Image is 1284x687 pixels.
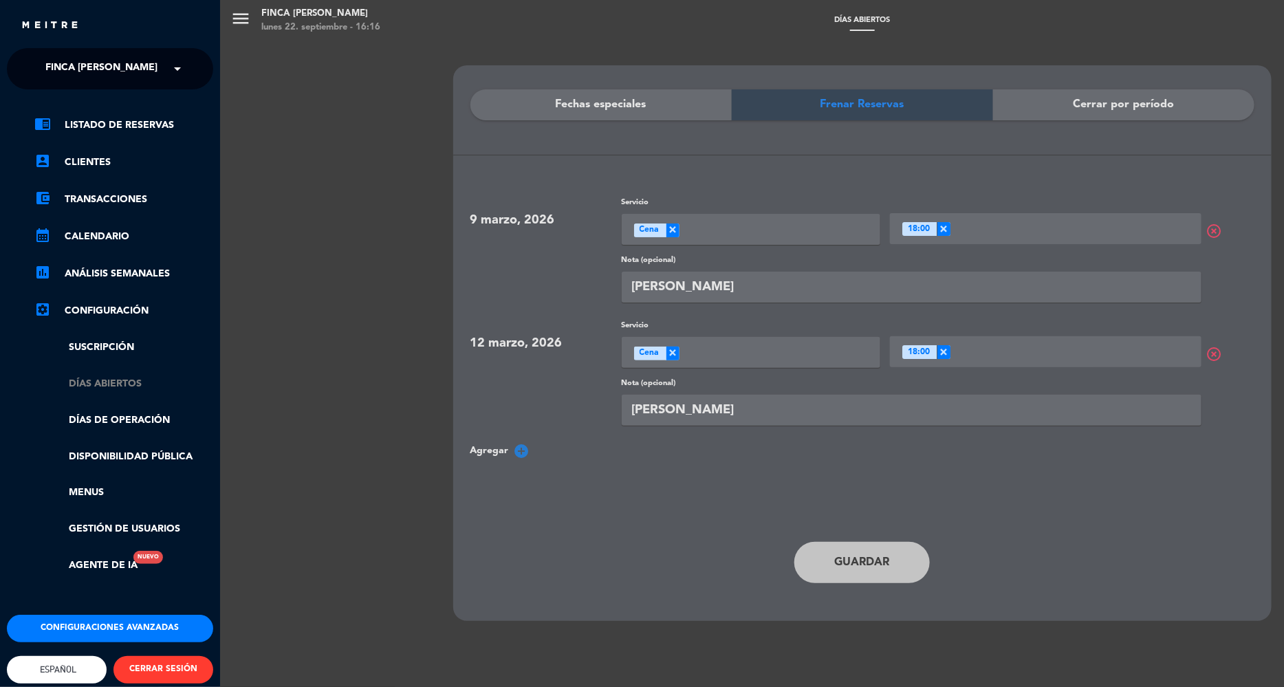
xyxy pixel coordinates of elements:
[666,347,679,360] span: ×
[640,347,659,360] span: Cena
[34,485,213,501] a: Menus
[34,227,51,243] i: calendar_month
[37,664,77,675] span: Español
[34,521,213,537] a: Gestión de usuarios
[34,558,138,574] a: Agente de IANuevo
[113,656,213,684] button: CERRAR SESIÓN
[133,551,163,564] div: Nuevo
[34,191,213,208] a: account_balance_walletTransacciones
[666,223,679,237] span: ×
[937,222,950,236] span: ×
[34,301,51,318] i: settings_applications
[34,117,213,133] a: chrome_reader_modeListado de Reservas
[908,346,930,360] span: 18:00
[34,413,213,428] a: Días de Operación
[34,376,213,392] a: Días abiertos
[937,345,950,359] span: ×
[34,228,213,245] a: calendar_monthCalendario
[908,223,930,237] span: 18:00
[34,154,213,171] a: account_boxClientes
[34,340,213,356] a: Suscripción
[34,153,51,169] i: account_box
[34,190,51,206] i: account_balance_wallet
[21,21,79,31] img: MEITRE
[640,223,659,237] span: Cena
[34,116,51,132] i: chrome_reader_mode
[34,303,213,319] a: Configuración
[34,449,213,465] a: Disponibilidad pública
[45,54,157,83] span: Finca [PERSON_NAME]
[7,615,213,642] button: Configuraciones avanzadas
[34,264,51,281] i: assessment
[34,265,213,282] a: assessmentANÁLISIS SEMANALES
